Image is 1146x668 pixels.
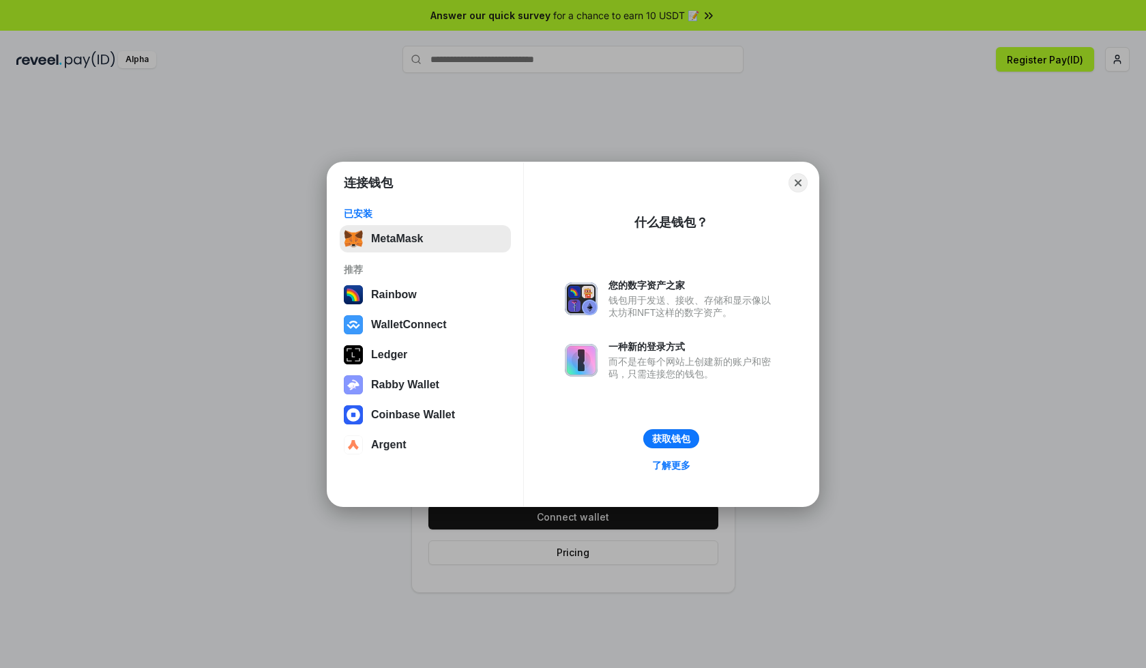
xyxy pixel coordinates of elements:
[344,405,363,424] img: svg+xml,%3Csvg%20width%3D%2228%22%20height%3D%2228%22%20viewBox%3D%220%200%2028%2028%22%20fill%3D...
[371,289,417,301] div: Rainbow
[652,459,690,471] div: 了解更多
[565,344,598,377] img: svg+xml,%3Csvg%20xmlns%3D%22http%3A%2F%2Fwww.w3.org%2F2000%2Fsvg%22%20fill%3D%22none%22%20viewBox...
[344,315,363,334] img: svg+xml,%3Csvg%20width%3D%2228%22%20height%3D%2228%22%20viewBox%3D%220%200%2028%2028%22%20fill%3D...
[789,173,808,192] button: Close
[371,233,423,245] div: MetaMask
[344,435,363,454] img: svg+xml,%3Csvg%20width%3D%2228%22%20height%3D%2228%22%20viewBox%3D%220%200%2028%2028%22%20fill%3D...
[344,345,363,364] img: svg+xml,%3Csvg%20xmlns%3D%22http%3A%2F%2Fwww.w3.org%2F2000%2Fsvg%22%20width%3D%2228%22%20height%3...
[340,225,511,252] button: MetaMask
[340,371,511,398] button: Rabby Wallet
[608,355,778,380] div: 而不是在每个网站上创建新的账户和密码，只需连接您的钱包。
[634,214,708,231] div: 什么是钱包？
[371,409,455,421] div: Coinbase Wallet
[344,285,363,304] img: svg+xml,%3Csvg%20width%3D%22120%22%20height%3D%22120%22%20viewBox%3D%220%200%20120%20120%22%20fil...
[344,207,507,220] div: 已安装
[344,175,393,191] h1: 连接钱包
[371,439,407,451] div: Argent
[608,340,778,353] div: 一种新的登录方式
[371,349,407,361] div: Ledger
[340,401,511,429] button: Coinbase Wallet
[371,379,439,391] div: Rabby Wallet
[344,375,363,394] img: svg+xml,%3Csvg%20xmlns%3D%22http%3A%2F%2Fwww.w3.org%2F2000%2Fsvg%22%20fill%3D%22none%22%20viewBox...
[644,456,699,474] a: 了解更多
[608,294,778,319] div: 钱包用于发送、接收、存储和显示像以太坊和NFT这样的数字资产。
[608,279,778,291] div: 您的数字资产之家
[340,281,511,308] button: Rainbow
[344,229,363,248] img: svg+xml,%3Csvg%20fill%3D%22none%22%20height%3D%2233%22%20viewBox%3D%220%200%2035%2033%22%20width%...
[340,341,511,368] button: Ledger
[340,311,511,338] button: WalletConnect
[371,319,447,331] div: WalletConnect
[643,429,699,448] button: 获取钱包
[340,431,511,459] button: Argent
[652,433,690,445] div: 获取钱包
[565,282,598,315] img: svg+xml,%3Csvg%20xmlns%3D%22http%3A%2F%2Fwww.w3.org%2F2000%2Fsvg%22%20fill%3D%22none%22%20viewBox...
[344,263,507,276] div: 推荐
